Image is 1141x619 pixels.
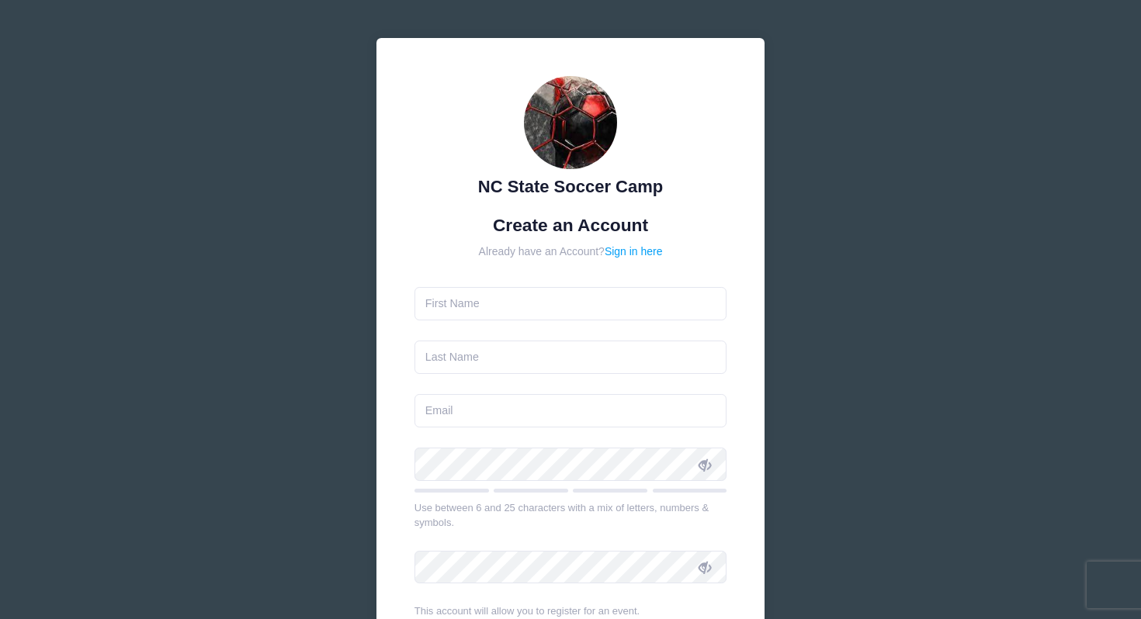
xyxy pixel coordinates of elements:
div: Use between 6 and 25 characters with a mix of letters, numbers & symbols. [414,500,727,531]
a: Sign in here [605,245,663,258]
h1: Create an Account [414,215,727,236]
input: First Name [414,287,727,320]
div: Already have an Account? [414,244,727,260]
div: This account will allow you to register for an event. [414,603,727,619]
input: Email [414,394,727,427]
img: NC State Soccer Camp [524,76,617,169]
input: Last Name [414,341,727,374]
div: NC State Soccer Camp [414,174,727,199]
